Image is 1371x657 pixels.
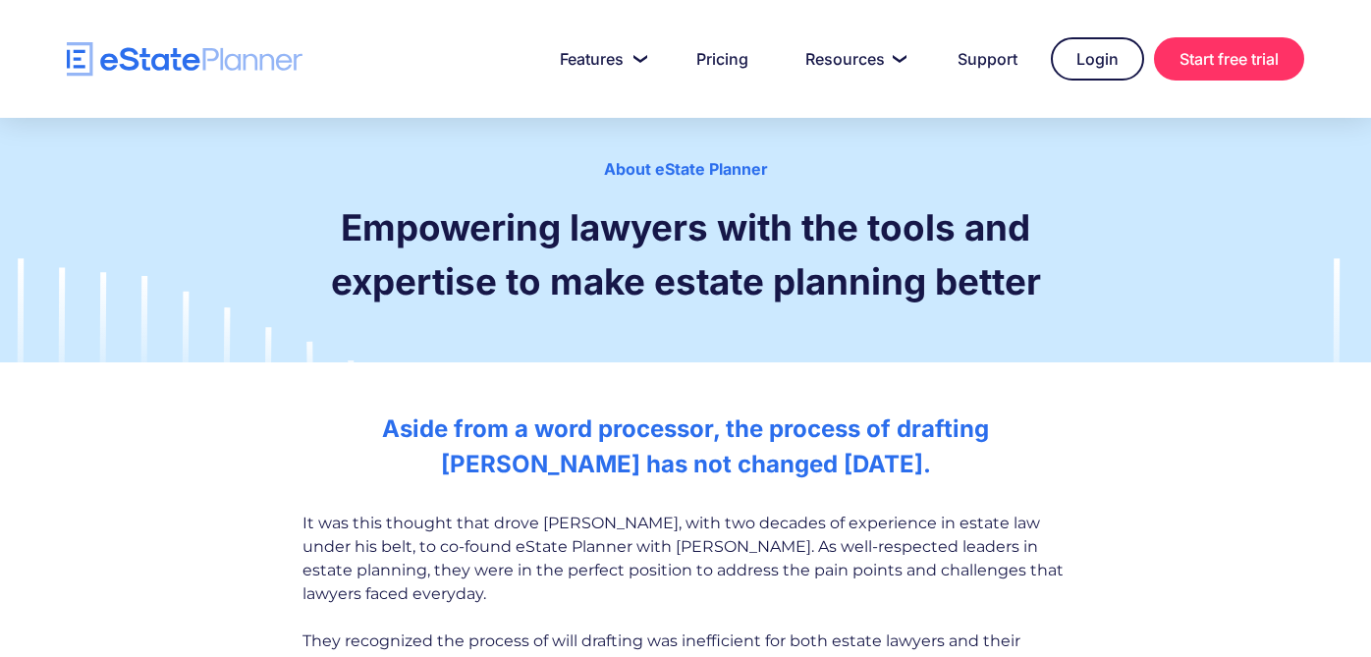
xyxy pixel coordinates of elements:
[934,39,1041,79] a: Support
[1154,37,1304,81] a: Start free trial
[1051,37,1144,81] a: Login
[536,39,663,79] a: Features
[302,200,1069,308] h1: Empowering lawyers with the tools and expertise to make estate planning better
[302,411,1069,482] h2: Aside from a word processor, the process of drafting [PERSON_NAME] has not changed [DATE].
[137,157,1234,181] div: About eState Planner
[67,42,302,77] a: home
[782,39,924,79] a: Resources
[673,39,772,79] a: Pricing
